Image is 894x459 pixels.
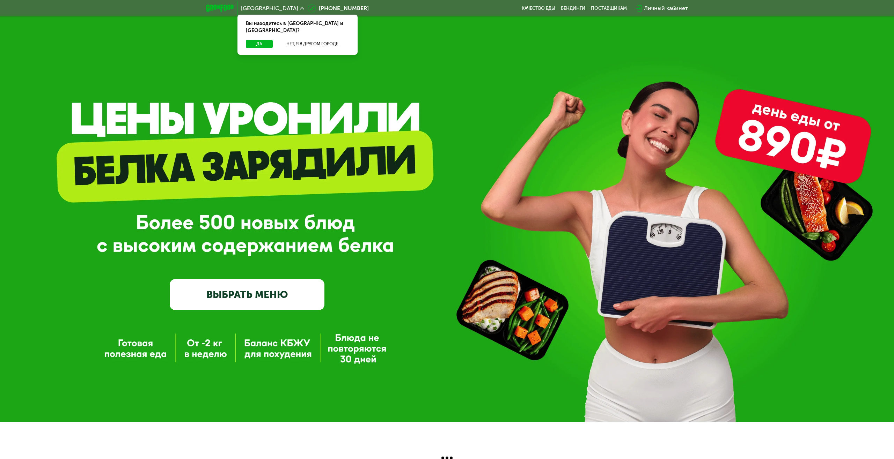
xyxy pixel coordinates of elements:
[591,6,627,11] div: поставщикам
[561,6,585,11] a: Вендинги
[308,4,369,13] a: [PHONE_NUMBER]
[241,6,298,11] span: [GEOGRAPHIC_DATA]
[522,6,555,11] a: Качество еды
[170,279,324,310] a: ВЫБРАТЬ МЕНЮ
[644,4,688,13] div: Личный кабинет
[246,40,273,48] button: Да
[237,15,358,40] div: Вы находитесь в [GEOGRAPHIC_DATA] и [GEOGRAPHIC_DATA]?
[276,40,349,48] button: Нет, я в другом городе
